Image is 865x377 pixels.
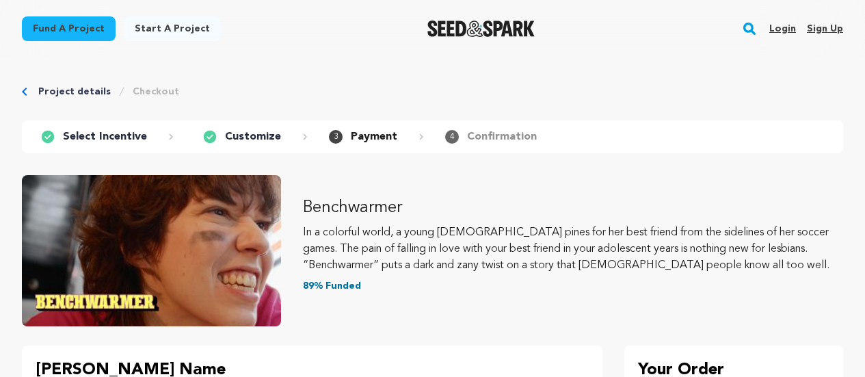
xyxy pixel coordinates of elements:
[225,129,281,145] p: Customize
[303,224,843,274] p: In a colorful world, a young [DEMOGRAPHIC_DATA] pines for her best friend from the sidelines of h...
[22,175,281,326] img: Benchwarmer image
[329,130,343,144] span: 3
[133,85,179,99] a: Checkout
[445,130,459,144] span: 4
[124,16,221,41] a: Start a project
[22,85,843,99] div: Breadcrumb
[427,21,535,37] a: Seed&Spark Homepage
[303,279,843,293] p: 89% Funded
[427,21,535,37] img: Seed&Spark Logo Dark Mode
[769,18,796,40] a: Login
[351,129,397,145] p: Payment
[38,85,111,99] a: Project details
[63,129,147,145] p: Select Incentive
[22,16,116,41] a: Fund a project
[303,197,843,219] p: Benchwarmer
[807,18,843,40] a: Sign up
[467,129,537,145] p: Confirmation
